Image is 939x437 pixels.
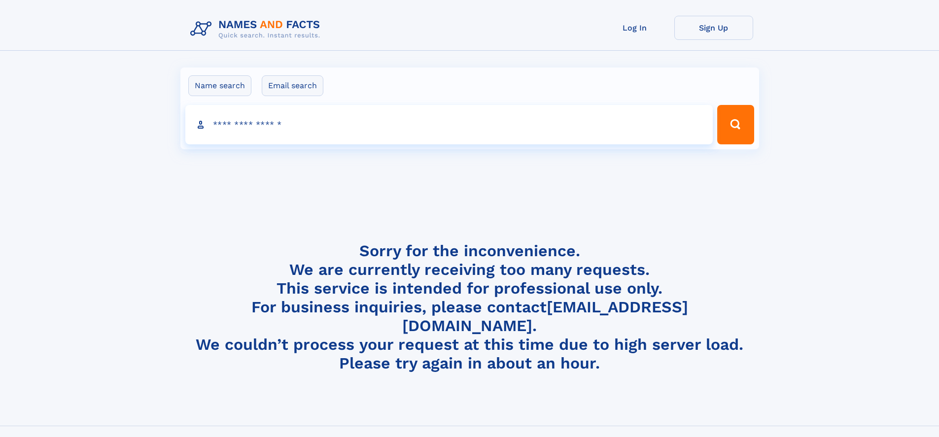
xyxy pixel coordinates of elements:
[188,75,251,96] label: Name search
[186,16,328,42] img: Logo Names and Facts
[595,16,674,40] a: Log In
[185,105,713,144] input: search input
[717,105,754,144] button: Search Button
[262,75,323,96] label: Email search
[402,298,688,335] a: [EMAIL_ADDRESS][DOMAIN_NAME]
[674,16,753,40] a: Sign Up
[186,241,753,373] h4: Sorry for the inconvenience. We are currently receiving too many requests. This service is intend...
